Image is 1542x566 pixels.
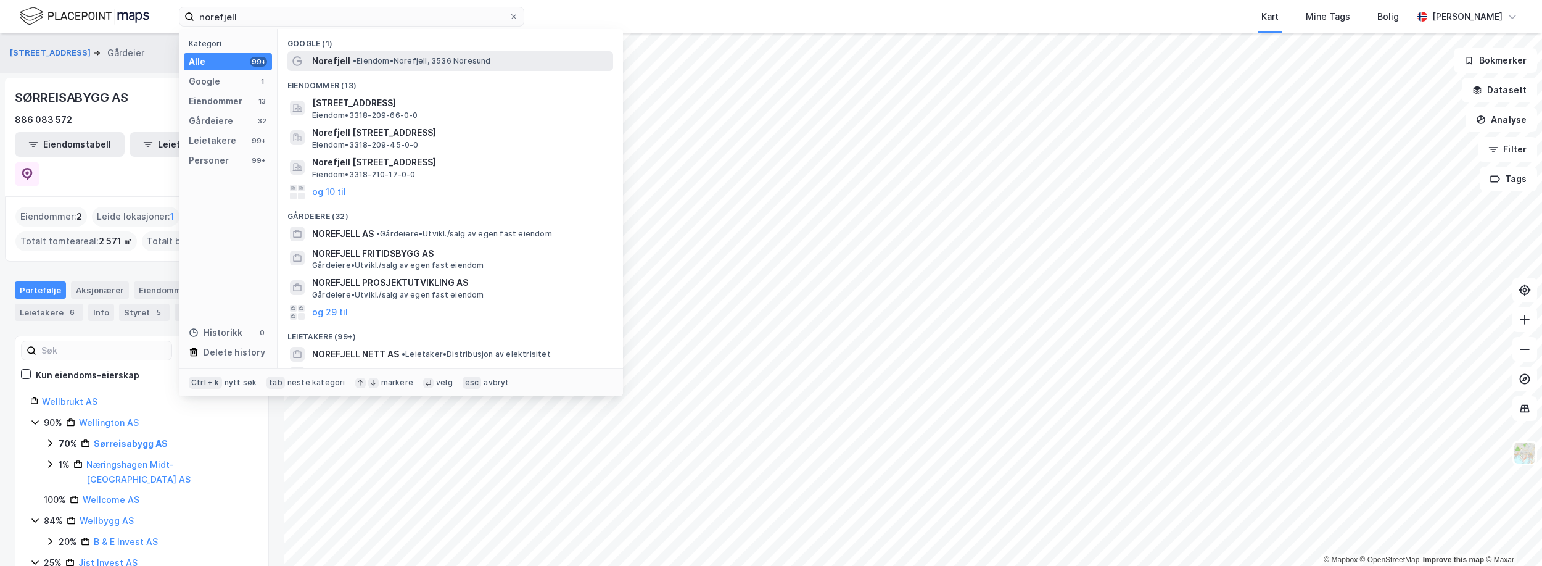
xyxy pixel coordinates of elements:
[15,207,87,227] div: Eiendommer :
[353,56,491,66] span: Eiendom • Norefjell, 3536 Noresund
[44,514,63,528] div: 84%
[1261,9,1279,24] div: Kart
[36,368,139,383] div: Kun eiendoms-eierskap
[312,246,608,261] span: NOREFJELL FRITIDSBYGG AS
[436,378,453,388] div: velg
[1513,441,1536,465] img: Z
[287,378,345,388] div: neste kategori
[44,415,62,430] div: 90%
[312,290,484,300] span: Gårdeiere • Utvikl./salg av egen fast eiendom
[1423,556,1484,564] a: Improve this map
[86,459,191,485] a: Næringshagen Midt-[GEOGRAPHIC_DATA] AS
[312,140,419,150] span: Eiendom • 3318-209-45-0-0
[250,57,267,67] div: 99+
[59,457,70,472] div: 1%
[175,304,259,321] div: Transaksjoner
[1480,167,1537,191] button: Tags
[94,438,168,449] a: Sørreisabygg AS
[1466,107,1537,132] button: Analyse
[59,436,77,451] div: 70%
[1360,556,1420,564] a: OpenStreetMap
[376,229,380,238] span: •
[189,54,205,69] div: Alle
[189,377,222,389] div: Ctrl + k
[257,77,267,86] div: 1
[80,515,134,526] a: Wellbygg AS
[59,535,77,549] div: 20%
[312,155,608,170] span: Norefjell [STREET_ADDRESS]
[20,6,149,27] img: logo.f888ab2527a4732fd821a326f86c7f29.svg
[1306,9,1350,24] div: Mine Tags
[312,170,416,180] span: Eiendom • 3318-210-17-0-0
[15,88,131,107] div: SØRREISABYGG AS
[189,94,242,109] div: Eiendommer
[99,234,132,249] span: 2 571 ㎡
[76,209,82,224] span: 2
[266,377,285,389] div: tab
[353,56,357,65] span: •
[189,133,236,148] div: Leietakere
[312,305,348,320] button: og 29 til
[257,116,267,126] div: 32
[1454,48,1537,73] button: Bokmerker
[312,125,608,140] span: Norefjell [STREET_ADDRESS]
[170,209,175,224] span: 1
[463,377,482,389] div: esc
[94,536,158,547] a: B & E Invest AS
[92,207,179,227] div: Leide lokasjoner :
[1462,78,1537,102] button: Datasett
[107,46,144,60] div: Gårdeier
[1478,137,1537,162] button: Filter
[15,132,125,157] button: Eiendomstabell
[88,304,114,321] div: Info
[312,275,608,290] span: NOREFJELL PROSJEKTUTVIKLING AS
[142,231,260,251] div: Totalt byggareal :
[376,229,552,239] span: Gårdeiere • Utvikl./salg av egen fast eiendom
[312,260,484,270] span: Gårdeiere • Utvikl./salg av egen fast eiendom
[402,349,551,359] span: Leietaker • Distribusjon av elektrisitet
[189,153,229,168] div: Personer
[1480,507,1542,566] iframe: Chat Widget
[312,110,418,120] span: Eiendom • 3318-209-66-0-0
[484,378,509,388] div: avbryt
[250,156,267,165] div: 99+
[278,29,623,51] div: Google (1)
[15,112,72,127] div: 886 083 572
[278,322,623,344] div: Leietakere (99+)
[15,231,137,251] div: Totalt tomteareal :
[189,74,220,89] div: Google
[1377,9,1399,24] div: Bolig
[257,96,267,106] div: 13
[119,304,170,321] div: Styret
[189,39,272,48] div: Kategori
[15,304,83,321] div: Leietakere
[42,396,97,407] a: Wellbrukt AS
[312,367,413,381] span: NOREFJELL GOLFKLUBB
[134,281,210,299] div: Eiendommer
[130,132,239,157] button: Leietakertabell
[402,349,405,359] span: •
[312,96,608,110] span: [STREET_ADDRESS]
[79,417,139,428] a: Wellington AS
[66,306,78,318] div: 6
[312,54,350,69] span: Norefjell
[257,328,267,338] div: 0
[83,494,139,505] a: Wellcome AS
[1432,9,1503,24] div: [PERSON_NAME]
[189,114,233,128] div: Gårdeiere
[225,378,257,388] div: nytt søk
[152,306,165,318] div: 5
[312,347,399,362] span: NOREFJELL NETT AS
[194,7,509,26] input: Søk på adresse, matrikkel, gårdeiere, leietakere eller personer
[44,493,66,507] div: 100%
[71,281,129,299] div: Aksjonærer
[312,227,374,241] span: NOREFJELL AS
[204,345,265,360] div: Delete history
[1324,556,1358,564] a: Mapbox
[312,185,346,199] button: og 10 til
[278,202,623,224] div: Gårdeiere (32)
[250,136,267,146] div: 99+
[278,71,623,93] div: Eiendommer (13)
[10,47,93,59] button: [STREET_ADDRESS]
